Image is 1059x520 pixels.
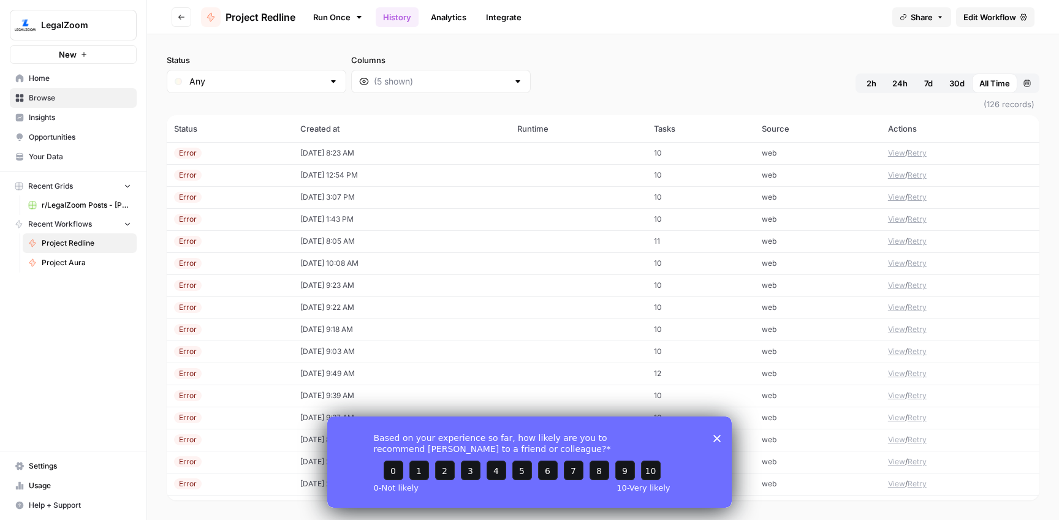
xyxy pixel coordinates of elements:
[963,11,1016,23] span: Edit Workflow
[647,208,754,230] td: 10
[908,346,927,357] button: Retry
[888,412,905,423] button: View
[881,363,1039,385] td: /
[888,192,905,203] button: View
[908,478,927,489] button: Retry
[754,252,881,274] td: web
[881,186,1039,208] td: /
[885,73,915,93] button: 24h
[754,451,881,473] td: web
[10,108,137,127] a: Insights
[29,500,131,511] span: Help + Support
[881,208,1039,230] td: /
[10,476,137,496] a: Usage
[174,170,202,181] div: Error
[647,363,754,385] td: 12
[908,368,927,379] button: Retry
[293,186,511,208] td: [DATE] 3:07 PM
[888,258,905,269] button: View
[293,230,511,252] td: [DATE] 8:05 AM
[29,132,131,143] span: Opportunities
[29,112,131,123] span: Insights
[888,478,905,489] button: View
[881,318,1039,341] td: /
[293,495,511,517] td: [DATE] 2:07 PM
[892,77,908,89] span: 24h
[647,142,754,164] td: 10
[881,407,1039,429] td: /
[174,192,202,203] div: Error
[888,456,905,467] button: View
[647,274,754,296] td: 10
[908,390,927,401] button: Retry
[293,164,511,186] td: [DATE] 12:54 PM
[174,236,202,247] div: Error
[888,236,905,247] button: View
[29,92,131,104] span: Browse
[908,302,927,313] button: Retry
[10,10,137,40] button: Workspace: LegalZoom
[167,93,1039,115] span: (126 records)
[174,324,202,335] div: Error
[293,274,511,296] td: [DATE] 9:23 AM
[293,473,511,495] td: [DATE] 2:10 PM
[647,407,754,429] td: 10
[167,54,346,66] label: Status
[174,280,202,291] div: Error
[908,434,927,445] button: Retry
[881,473,1039,495] td: /
[908,192,927,203] button: Retry
[892,7,951,27] button: Share
[174,214,202,225] div: Error
[881,341,1039,363] td: /
[293,296,511,318] td: [DATE] 9:22 AM
[41,19,115,31] span: LegalZoom
[908,214,927,225] button: Retry
[174,390,202,401] div: Error
[647,115,754,142] th: Tasks
[174,412,202,423] div: Error
[10,177,137,195] button: Recent Grids
[10,45,137,64] button: New
[867,77,876,89] span: 2h
[754,407,881,429] td: web
[888,390,905,401] button: View
[754,115,881,142] th: Source
[881,252,1039,274] td: /
[293,142,511,164] td: [DATE] 8:23 AM
[174,302,202,313] div: Error
[647,252,754,274] td: 10
[908,456,927,467] button: Retry
[881,296,1039,318] td: /
[174,368,202,379] div: Error
[754,296,881,318] td: web
[28,219,92,230] span: Recent Workflows
[881,115,1039,142] th: Actions
[226,10,295,24] span: Project Redline
[908,280,927,291] button: Retry
[174,258,202,269] div: Error
[881,385,1039,407] td: /
[293,318,511,341] td: [DATE] 9:18 AM
[881,429,1039,451] td: /
[23,195,137,215] a: r/LegalZoom Posts - [PERSON_NAME]
[23,253,137,273] a: Project Aura
[10,69,137,88] a: Home
[647,385,754,407] td: 10
[647,230,754,252] td: 11
[174,346,202,357] div: Error
[754,363,881,385] td: web
[42,257,131,268] span: Project Aura
[42,238,131,249] span: Project Redline
[754,429,881,451] td: web
[10,127,137,147] a: Opportunities
[374,75,508,88] input: (5 shown)
[881,230,1039,252] td: /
